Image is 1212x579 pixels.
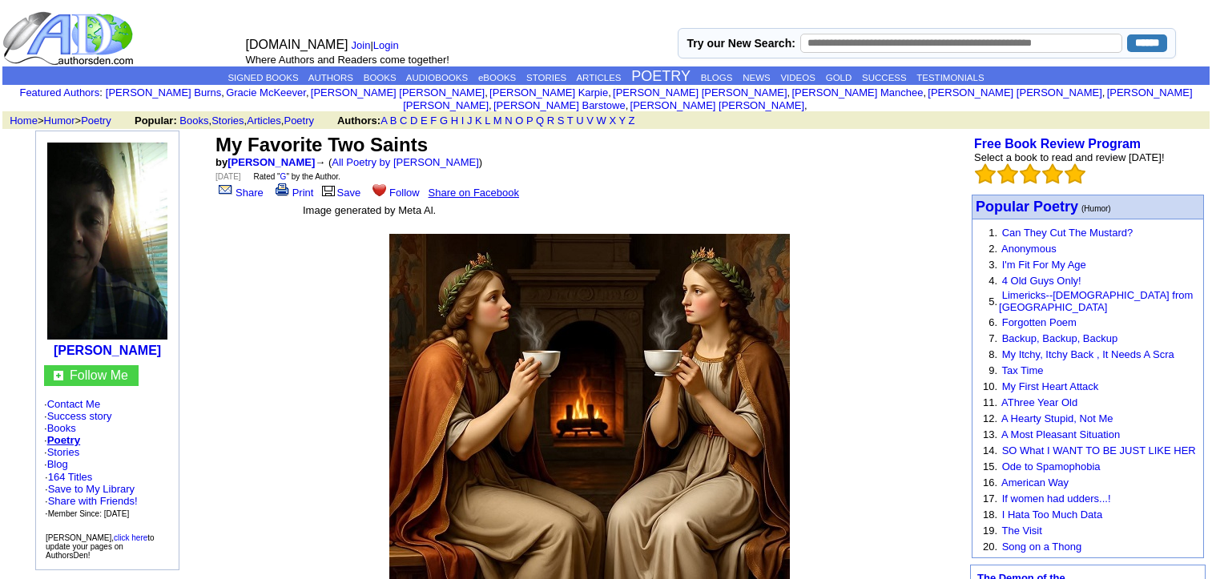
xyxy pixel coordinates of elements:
[983,396,997,408] font: 11.
[224,89,226,98] font: i
[400,115,407,127] a: C
[926,89,928,98] font: i
[179,115,208,127] a: Books
[687,37,795,50] label: Try our New Search:
[373,39,399,51] a: Login
[983,509,997,521] font: 18.
[10,115,38,127] a: Home
[478,73,516,82] a: eBOOKS
[106,86,1193,111] font: , , , , , , , , , ,
[989,296,997,308] font: 5.
[215,156,315,168] font: by
[311,86,485,99] a: [PERSON_NAME] [PERSON_NAME]
[983,541,997,553] font: 20.
[369,187,420,199] a: Follow
[70,368,128,382] a: Follow Me
[48,509,130,518] font: Member Since: [DATE]
[488,89,489,98] font: i
[567,115,574,127] a: T
[1002,541,1082,553] a: Song on a Thong
[974,151,1165,163] font: Select a book to read and review [DATE]!
[228,156,315,168] a: [PERSON_NAME]
[611,89,613,98] font: i
[526,73,566,82] a: STORIES
[1001,364,1043,376] a: Tax Time
[975,163,996,184] img: bigemptystars.png
[284,115,314,127] a: Poetry
[576,115,583,127] a: U
[135,115,650,127] font: , , ,
[989,348,997,360] font: 8.
[997,163,1018,184] img: bigemptystars.png
[276,183,289,196] img: print.gif
[493,115,502,127] a: M
[983,380,997,392] font: 10.
[246,54,449,66] font: Where Authors and Readers come together!
[790,89,791,98] font: i
[597,115,606,127] a: W
[493,99,626,111] a: [PERSON_NAME] Barstowe
[2,10,137,66] img: logo_ad.gif
[352,39,405,51] font: |
[320,183,337,196] img: library.gif
[631,68,691,84] a: POETRY
[1065,163,1085,184] img: bigemptystars.png
[974,137,1141,151] b: Free Book Review Program
[303,204,436,216] font: Image generated by Meta Al.
[381,115,387,127] a: A
[1002,332,1118,344] a: Backup, Backup, Backup
[983,444,997,456] font: 14.
[526,115,533,127] a: P
[47,422,76,434] a: Books
[440,115,448,127] a: G
[989,316,997,328] font: 6.
[989,364,997,376] font: 9.
[630,99,804,111] a: [PERSON_NAME] [PERSON_NAME]
[254,172,340,181] font: Rated " " by the Author.
[54,371,63,380] img: gc.jpg
[320,187,361,199] a: Save
[1002,460,1101,472] a: Ode to Spamophobia
[215,187,264,199] a: Share
[429,187,519,199] a: Share on Facebook
[1001,243,1057,255] a: Anonymous
[219,183,232,196] img: share_page.gif
[44,115,75,127] a: Humor
[1042,163,1063,184] img: bigemptystars.png
[451,115,458,127] a: H
[489,86,608,99] a: [PERSON_NAME] Karpie
[536,115,544,127] a: Q
[1002,259,1086,271] a: I'm Fit For My Age
[45,483,138,519] font: · · ·
[106,86,222,99] a: [PERSON_NAME] Burns
[862,73,907,82] a: SUCCESS
[421,115,428,127] a: E
[485,115,490,127] a: L
[47,410,112,422] a: Success story
[246,38,348,51] font: [DOMAIN_NAME]
[989,332,997,344] font: 7.
[1002,493,1111,505] a: If women had udders...!
[390,115,397,127] a: B
[364,73,397,82] a: BOOKS
[19,86,102,99] font: :
[976,200,1078,214] a: Popular Poetry
[1001,525,1041,537] a: The Visit
[46,533,155,560] font: [PERSON_NAME], to update your pages on AuthorsDen!
[983,525,997,537] font: 19.
[609,115,616,127] a: X
[983,476,997,489] font: 16.
[47,458,68,470] a: Blog
[47,434,80,446] a: Poetry
[211,115,244,127] a: Stories
[1002,275,1081,287] a: 4 Old Guys Only!
[403,86,1192,111] a: [PERSON_NAME] [PERSON_NAME]
[45,471,138,519] font: ·
[406,73,468,82] a: AUDIOBOOKS
[48,495,138,507] a: Share with Friends!
[410,115,417,127] a: D
[1002,227,1133,239] a: Can They Cut The Mustard?
[1001,476,1069,489] a: American Way
[983,460,997,472] font: 15.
